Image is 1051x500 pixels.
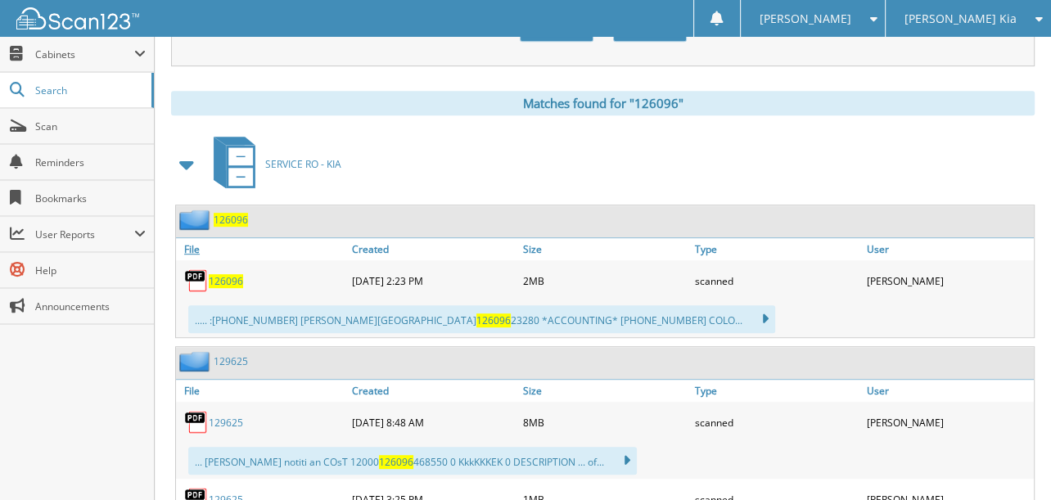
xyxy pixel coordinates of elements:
[862,238,1034,260] a: User
[691,380,863,402] a: Type
[176,238,348,260] a: File
[862,406,1034,439] div: [PERSON_NAME]
[209,274,243,288] a: 126096
[214,213,248,227] a: 126096
[35,264,146,277] span: Help
[184,410,209,435] img: PDF.png
[171,91,1035,115] div: Matches found for "126096"
[35,227,134,241] span: User Reports
[179,351,214,372] img: folder2.png
[176,380,348,402] a: File
[691,238,863,260] a: Type
[348,238,520,260] a: Created
[379,455,413,469] span: 126096
[348,406,520,439] div: [DATE] 8:48 AM
[348,380,520,402] a: Created
[760,14,851,24] span: [PERSON_NAME]
[519,238,691,260] a: Size
[35,155,146,169] span: Reminders
[348,264,520,297] div: [DATE] 2:23 PM
[519,264,691,297] div: 2MB
[35,47,134,61] span: Cabinets
[519,380,691,402] a: Size
[265,157,341,171] span: SERVICE RO - KIA
[209,416,243,430] a: 129625
[35,83,143,97] span: Search
[184,268,209,293] img: PDF.png
[519,406,691,439] div: 8MB
[969,421,1051,500] iframe: Chat Widget
[904,14,1017,24] span: [PERSON_NAME] Kia
[188,447,637,475] div: ... [PERSON_NAME] notiti an COsT 12000 468550 0 KkkKKKEK 0 DESCRIPTION ... of...
[862,264,1034,297] div: [PERSON_NAME]
[476,313,511,327] span: 126096
[35,191,146,205] span: Bookmarks
[214,354,248,368] a: 129625
[691,264,863,297] div: scanned
[16,7,139,29] img: scan123-logo-white.svg
[35,300,146,313] span: Announcements
[691,406,863,439] div: scanned
[204,132,341,196] a: SERVICE RO - KIA
[862,380,1034,402] a: User
[188,305,775,333] div: ..... :[PHONE_NUMBER] [PERSON_NAME][GEOGRAPHIC_DATA] 23280 *ACCOUNTING* [PHONE_NUMBER] COLO...
[35,119,146,133] span: Scan
[179,209,214,230] img: folder2.png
